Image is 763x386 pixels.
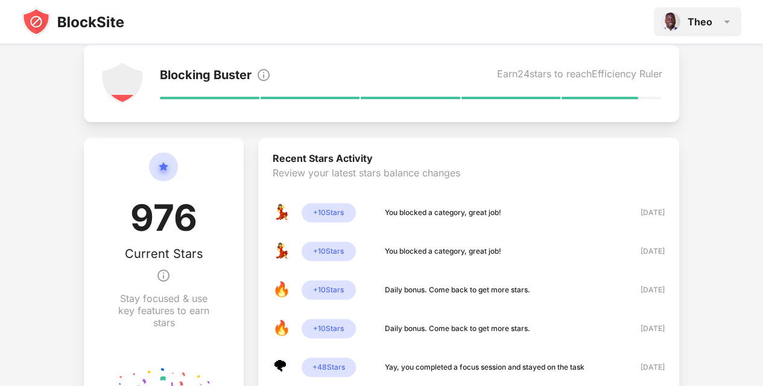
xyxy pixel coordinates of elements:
[302,319,356,338] div: + 10 Stars
[101,62,144,105] img: points-level-2.svg
[385,323,530,335] div: Daily bonus. Come back to get more stars.
[385,245,501,257] div: You blocked a category, great job!
[273,242,292,261] div: 💃
[661,12,680,31] img: AOh14GivKl0KDWISt-4JANv0ASzXylMyIcQcN_yWbQkobg=s96-c
[622,245,665,257] div: [DATE]
[622,361,665,373] div: [DATE]
[273,167,665,203] div: Review your latest stars balance changes
[385,207,501,219] div: You blocked a category, great job!
[385,361,584,373] div: Yay, you completed a focus session and stayed on the task
[22,7,124,36] img: blocksite-icon-black.svg
[130,196,197,246] div: 976
[302,203,356,222] div: + 10 Stars
[622,284,665,296] div: [DATE]
[149,152,178,196] img: circle-star.svg
[622,323,665,335] div: [DATE]
[302,358,356,377] div: + 48 Stars
[273,280,292,300] div: 🔥
[160,68,252,85] div: Blocking Buster
[688,16,712,28] div: Theo
[497,68,662,85] div: Earn 24 stars to reach Efficiency Ruler
[622,207,665,219] div: [DATE]
[273,152,665,167] div: Recent Stars Activity
[302,242,356,261] div: + 10 Stars
[124,246,203,261] div: Current Stars
[156,261,171,290] img: info.svg
[302,280,356,300] div: + 10 Stars
[385,284,530,296] div: Daily bonus. Come back to get more stars.
[273,319,292,338] div: 🔥
[256,68,271,82] img: info.svg
[273,203,292,222] div: 💃
[273,358,292,377] div: 🌪
[113,292,215,329] div: Stay focused & use key features to earn stars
